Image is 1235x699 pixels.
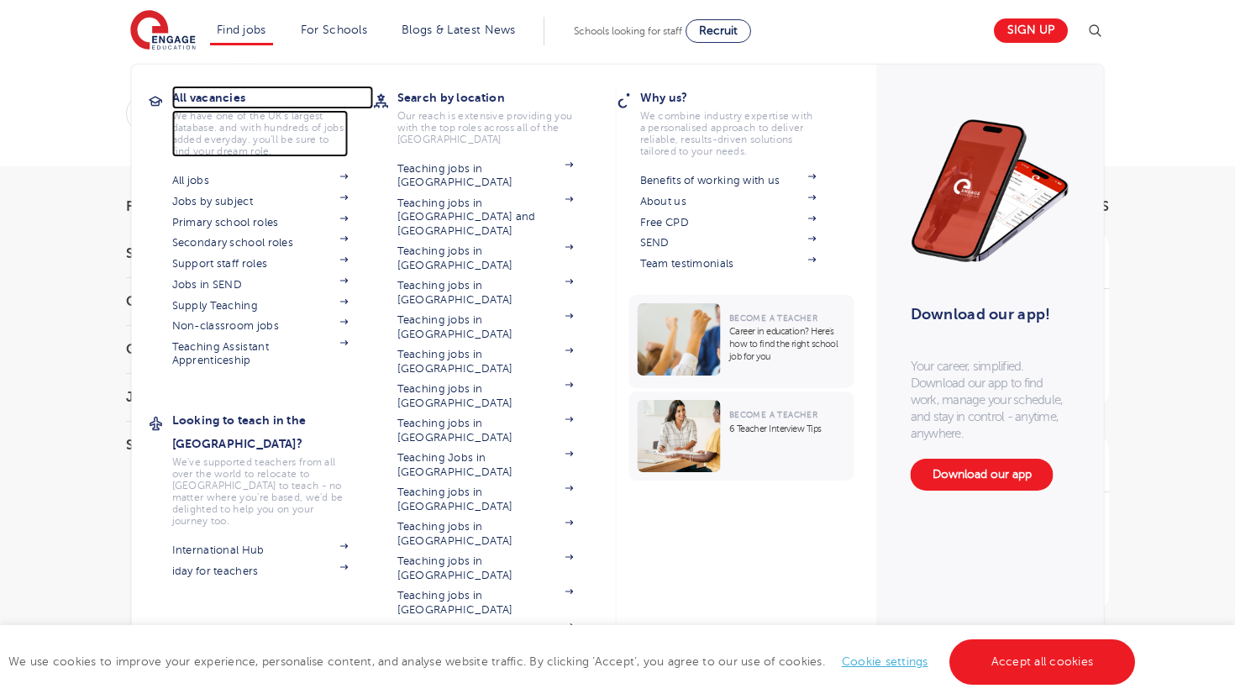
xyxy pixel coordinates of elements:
span: Become a Teacher [729,313,817,323]
p: Career in education? Here’s how to find the right school job for you [729,325,846,363]
a: Teaching jobs in [GEOGRAPHIC_DATA] [397,313,574,341]
p: Our reach is extensive providing you with the top roles across all of the [GEOGRAPHIC_DATA] [397,110,574,145]
a: Benefits of working with us [640,174,817,187]
a: Teaching Jobs in [GEOGRAPHIC_DATA] [397,451,574,479]
span: Recruit [699,24,738,37]
a: Free CPD [640,216,817,229]
a: Support staff roles [172,257,349,271]
h3: County [126,295,311,308]
a: Teaching jobs in [GEOGRAPHIC_DATA] [397,589,574,617]
a: Teaching jobs in [GEOGRAPHIC_DATA] [397,244,574,272]
a: Teaching Assistant Apprenticeship [172,340,349,368]
a: All jobs [172,174,349,187]
a: Non-classroom jobs [172,319,349,333]
a: Teaching jobs in [GEOGRAPHIC_DATA] [397,520,574,548]
span: Schools looking for staff [574,25,682,37]
a: Blogs & Latest News [402,24,516,36]
h3: Start Date [126,247,311,260]
a: Teaching jobs in [GEOGRAPHIC_DATA] [397,279,574,307]
h3: Search by location [397,86,599,109]
a: Find jobs [217,24,266,36]
a: Team testimonials [640,257,817,271]
a: Why us?We combine industry expertise with a personalised approach to deliver reliable, results-dr... [640,86,842,157]
h3: Sector [126,439,311,452]
a: Cookie settings [842,655,928,668]
span: Filters [126,200,176,213]
a: SEND [640,236,817,250]
a: Jobs by subject [172,195,349,208]
a: Jobs in SEND [172,278,349,292]
a: Sign up [994,18,1068,43]
a: Secondary school roles [172,236,349,250]
div: Submit [126,94,923,133]
a: Become a Teacher6 Teacher Interview Tips [629,392,859,481]
p: Your career, simplified. Download our app to find work, manage your schedule, and stay in control... [911,358,1070,442]
h3: All vacancies [172,86,374,109]
a: Teaching jobs in [GEOGRAPHIC_DATA] [397,382,574,410]
a: View all locations [397,623,574,637]
h3: Job Type [126,391,311,404]
a: Primary school roles [172,216,349,229]
h3: Looking to teach in the [GEOGRAPHIC_DATA]? [172,408,374,455]
a: International Hub [172,544,349,557]
a: Teaching jobs in [GEOGRAPHIC_DATA] [397,162,574,190]
span: We use cookies to improve your experience, personalise content, and analyse website traffic. By c... [8,655,1139,668]
h3: Download our app! [911,296,1063,333]
p: We have one of the UK's largest database. and with hundreds of jobs added everyday. you'll be sur... [172,110,349,157]
a: Recruit [686,19,751,43]
p: 6 Teacher Interview Tips [729,423,846,435]
a: Accept all cookies [949,639,1136,685]
a: Teaching jobs in [GEOGRAPHIC_DATA] [397,348,574,376]
a: Teaching jobs in [GEOGRAPHIC_DATA] [397,554,574,582]
a: Teaching jobs in [GEOGRAPHIC_DATA] [397,486,574,513]
a: About us [640,195,817,208]
h3: Why us? [640,86,842,109]
h3: City [126,343,311,356]
a: Teaching jobs in [GEOGRAPHIC_DATA] [397,417,574,444]
a: Search by locationOur reach is extensive providing you with the top roles across all of the [GEOG... [397,86,599,145]
a: Supply Teaching [172,299,349,313]
a: Looking to teach in the [GEOGRAPHIC_DATA]?We've supported teachers from all over the world to rel... [172,408,374,527]
a: Become a TeacherCareer in education? Here’s how to find the right school job for you [629,295,859,388]
a: iday for teachers [172,565,349,578]
span: Become a Teacher [729,410,817,419]
p: We combine industry expertise with a personalised approach to deliver reliable, results-driven so... [640,110,817,157]
a: Teaching jobs in [GEOGRAPHIC_DATA] and [GEOGRAPHIC_DATA] [397,197,574,238]
a: All vacanciesWe have one of the UK's largest database. and with hundreds of jobs added everyday. ... [172,86,374,157]
a: Download our app [911,459,1054,491]
a: For Schools [301,24,367,36]
p: We've supported teachers from all over the world to relocate to [GEOGRAPHIC_DATA] to teach - no m... [172,456,349,527]
img: Engage Education [130,10,196,52]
